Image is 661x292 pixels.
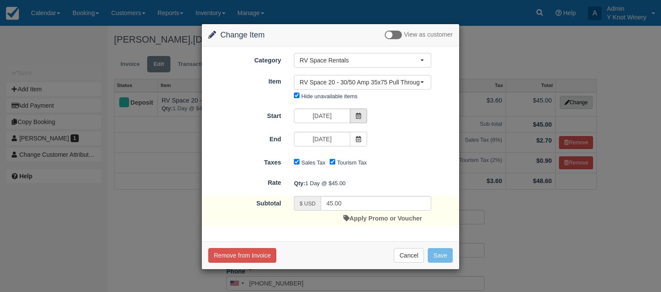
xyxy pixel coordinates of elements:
label: Start [202,109,287,121]
label: Sales Tax [301,159,325,166]
button: Save [428,248,453,263]
span: RV Space Rentals [300,56,420,65]
a: Apply Promo or Voucher [343,215,422,222]
span: RV Space 20 - 30/50 Amp 35x75 Pull Through [300,78,420,87]
label: Rate [202,175,287,187]
span: View as customer [404,31,453,38]
label: Hide unavailable items [301,93,357,99]
strong: Qty [294,180,305,186]
button: Remove from Invoice [208,248,276,263]
span: Change Item [220,31,265,39]
label: Taxes [202,155,287,167]
label: End [202,132,287,144]
button: Cancel [394,248,424,263]
button: RV Space 20 - 30/50 Amp 35x75 Pull Through [294,75,431,90]
label: Category [202,53,287,65]
div: 1 Day @ $45.00 [287,176,459,190]
label: Subtotal [202,196,287,208]
label: Tourism Tax [337,159,367,166]
button: RV Space Rentals [294,53,431,68]
label: Item [202,74,287,86]
small: $ USD [300,201,315,207]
